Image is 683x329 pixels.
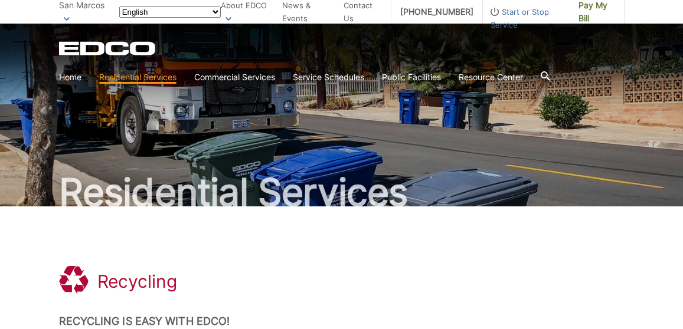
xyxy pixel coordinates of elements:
[59,41,157,55] a: EDCD logo. Return to the homepage.
[382,71,441,84] a: Public Facilities
[59,71,81,84] a: Home
[194,71,275,84] a: Commercial Services
[99,71,177,84] a: Residential Services
[59,315,625,328] h2: Recycling is Easy with EDCO!
[459,71,523,84] a: Resource Center
[119,6,221,18] select: Select a language
[97,271,177,292] h1: Recycling
[293,71,364,84] a: Service Schedules
[59,173,625,211] h2: Residential Services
